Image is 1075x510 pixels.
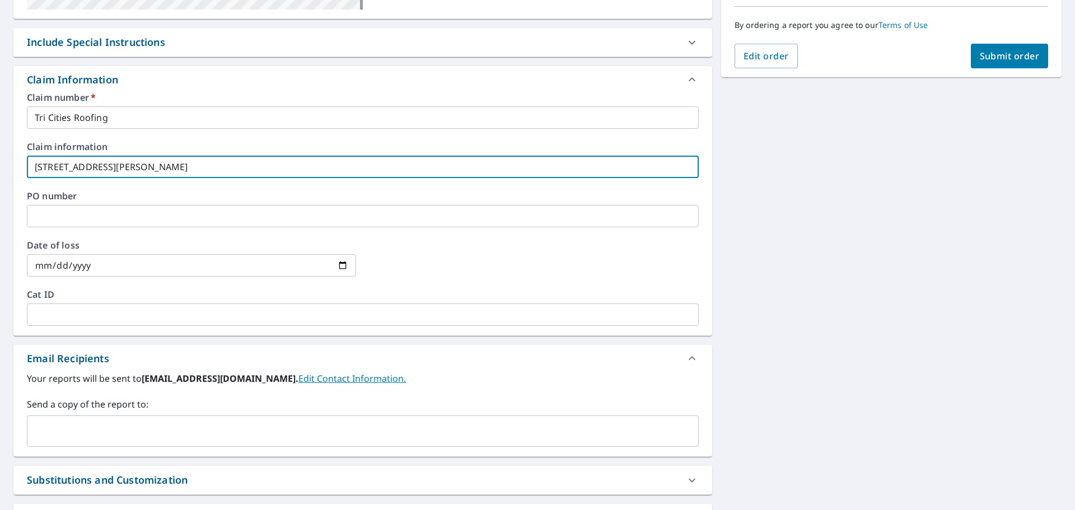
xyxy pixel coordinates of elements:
span: Edit order [744,50,789,62]
button: Submit order [971,44,1049,68]
label: Date of loss [27,241,356,250]
span: Submit order [980,50,1040,62]
p: By ordering a report you agree to our [735,20,1048,30]
b: [EMAIL_ADDRESS][DOMAIN_NAME]. [142,372,298,385]
div: Include Special Instructions [13,28,712,57]
label: Claim information [27,142,699,151]
a: Terms of Use [878,20,928,30]
div: Claim Information [27,72,118,87]
div: Substitutions and Customization [13,466,712,494]
label: Your reports will be sent to [27,372,699,385]
a: EditContactInfo [298,372,406,385]
div: Claim Information [13,66,712,93]
div: Email Recipients [27,351,109,366]
div: Substitutions and Customization [27,472,188,488]
label: Cat ID [27,290,699,299]
button: Edit order [735,44,798,68]
label: Send a copy of the report to: [27,397,699,411]
label: Claim number [27,93,699,102]
label: PO number [27,191,699,200]
div: Email Recipients [13,345,712,372]
div: Include Special Instructions [27,35,165,50]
